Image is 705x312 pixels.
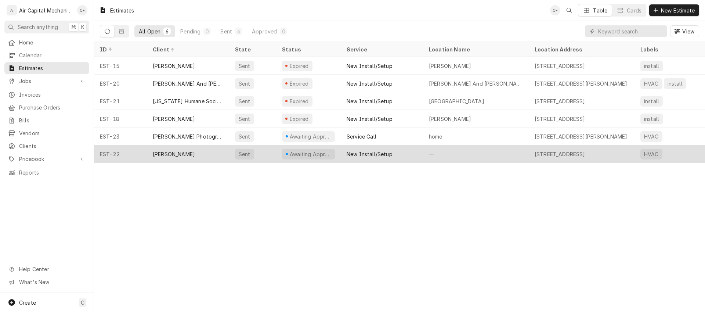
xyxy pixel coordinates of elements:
div: [PERSON_NAME] [429,115,471,123]
div: Awaiting Approval [289,133,332,140]
a: Estimates [4,62,89,74]
div: EST-18 [94,110,147,128]
a: Invoices [4,89,89,101]
div: Service [347,46,416,53]
div: New Install/Setup [347,97,393,105]
div: Charles Faure's Avatar [550,5,560,15]
a: Vendors [4,127,89,139]
div: [US_STATE] Humane Society [153,97,223,105]
div: EST-20 [94,75,147,92]
div: install [643,62,660,70]
div: Location Name [429,46,521,53]
div: EST-23 [94,128,147,145]
div: Sent [238,115,251,123]
span: Purchase Orders [19,104,86,111]
span: New Estimate [659,7,696,14]
button: View [670,25,699,37]
div: install [643,97,660,105]
div: [GEOGRAPHIC_DATA] [429,97,484,105]
span: What's New [19,278,85,286]
div: 6 [236,28,241,35]
a: Go to Jobs [4,75,89,87]
span: Calendar [19,51,86,59]
span: C [81,299,84,306]
span: Home [19,39,86,46]
div: Air Capital Mechanical [19,7,73,14]
button: Open search [563,4,575,16]
span: K [81,23,84,31]
div: EST-22 [94,145,147,163]
div: HVAC [643,133,659,140]
input: Keyword search [598,25,664,37]
div: A [7,5,17,15]
div: Sent [238,62,251,70]
a: Purchase Orders [4,101,89,114]
div: New Install/Setup [347,80,393,87]
div: Expired [289,80,310,87]
div: New Install/Setup [347,150,393,158]
span: Search anything [18,23,58,31]
div: [STREET_ADDRESS][PERSON_NAME] [535,80,628,87]
div: — [423,145,529,163]
div: [PERSON_NAME] And [PERSON_NAME] [429,80,523,87]
span: Create [19,300,36,306]
div: All Open [139,28,160,35]
div: CF [77,5,87,15]
div: EST-21 [94,92,147,110]
div: New Install/Setup [347,115,393,123]
span: ⌘ [71,23,76,31]
div: Charles Faure's Avatar [77,5,87,15]
div: [STREET_ADDRESS] [535,115,585,123]
div: Sent [238,133,251,140]
div: [STREET_ADDRESS] [535,62,585,70]
div: HVAC [643,80,659,87]
span: Vendors [19,129,86,137]
div: ID [100,46,140,53]
div: Cards [627,7,641,14]
div: CF [550,5,560,15]
div: State [235,46,270,53]
div: EST-15 [94,57,147,75]
div: Expired [289,97,310,105]
span: Invoices [19,91,86,98]
div: 0 [281,28,286,35]
div: [STREET_ADDRESS][PERSON_NAME] [535,133,628,140]
span: View [681,28,696,35]
div: [STREET_ADDRESS] [535,97,585,105]
div: Location Address [535,46,627,53]
div: [STREET_ADDRESS] [535,150,585,158]
div: 0 [205,28,209,35]
a: Go to Pricebook [4,153,89,165]
div: Client [153,46,222,53]
span: Pricebook [19,155,75,163]
span: Clients [19,142,86,150]
div: Sent [238,150,251,158]
div: Table [593,7,607,14]
div: install [643,115,660,123]
div: [PERSON_NAME] [153,115,195,123]
div: home [429,133,442,140]
a: Home [4,36,89,49]
div: Sent [238,97,251,105]
div: [PERSON_NAME] [429,62,471,70]
div: install [667,80,683,87]
button: New Estimate [649,4,699,16]
div: Pending [180,28,200,35]
div: Service Call [347,133,376,140]
a: Calendar [4,49,89,61]
a: Go to Help Center [4,263,89,275]
div: Approved [252,28,277,35]
a: Reports [4,166,89,179]
div: Sent [220,28,232,35]
div: Expired [289,62,310,70]
div: Awaiting Approval [289,150,332,158]
a: Bills [4,114,89,126]
span: Help Center [19,265,85,273]
div: Expired [289,115,310,123]
span: Reports [19,169,86,176]
button: Search anything⌘K [4,21,89,33]
div: [PERSON_NAME] [153,150,195,158]
span: Bills [19,116,86,124]
div: Sent [238,80,251,87]
div: [PERSON_NAME] And [PERSON_NAME] [153,80,223,87]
